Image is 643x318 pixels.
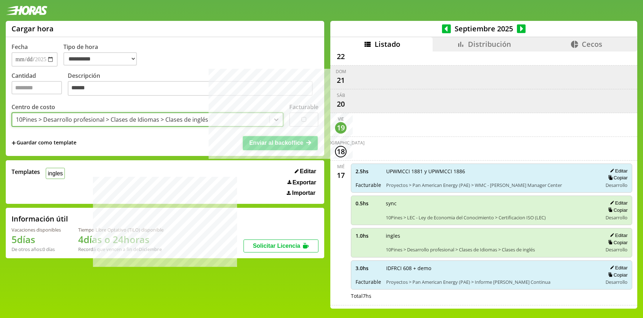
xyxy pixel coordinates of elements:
[46,168,65,179] button: ingles
[12,81,62,94] input: Cantidad
[292,190,316,196] span: Importar
[317,140,365,146] div: [DEMOGRAPHIC_DATA]
[451,24,517,33] span: Septiembre 2025
[16,116,208,124] div: 10Pines > Desarrollo profesional > Clases de Idiomas > Clases de inglés
[356,265,381,272] span: 3.0 hs
[606,207,628,213] button: Copiar
[243,136,318,150] button: Enviar al backoffice
[285,179,318,186] button: Exportar
[12,139,76,147] span: +Guardar como template
[12,227,61,233] div: Vacaciones disponibles
[356,182,381,188] span: Facturable
[335,51,347,62] div: 22
[289,103,318,111] label: Facturable
[386,279,597,285] span: Proyectos > Pan American Energy (PAE) > Informe [PERSON_NAME] Continua
[337,92,345,98] div: sáb
[606,214,628,221] span: Desarrollo
[606,279,628,285] span: Desarrollo
[12,233,61,246] h1: 5 días
[606,246,628,253] span: Desarrollo
[338,116,344,122] div: vie
[68,81,313,96] textarea: Descripción
[12,72,68,98] label: Cantidad
[336,68,346,75] div: dom
[78,246,164,252] div: Recordá que vencen a fin de
[356,278,381,285] span: Facturable
[253,243,300,249] span: Solicitar Licencia
[608,168,628,174] button: Editar
[335,146,347,157] div: 18
[63,43,143,67] label: Tipo de hora
[300,168,316,175] span: Editar
[12,246,61,252] div: De otros años: 0 días
[608,232,628,238] button: Editar
[608,265,628,271] button: Editar
[606,175,628,181] button: Copiar
[12,214,68,224] h2: Información útil
[386,232,597,239] span: ingles
[335,170,347,181] div: 17
[12,168,40,176] span: Templates
[386,246,597,253] span: 10Pines > Desarrollo profesional > Clases de Idiomas > Clases de inglés
[386,214,597,221] span: 10Pines > LEC - Ley de Economia del Conocimiento > Certificacion ISO (LEC)
[249,140,303,146] span: Enviar al backoffice
[335,75,347,86] div: 21
[375,39,400,49] span: Listado
[606,182,628,188] span: Desarrollo
[293,168,318,175] button: Editar
[386,168,597,175] span: UPWMCCI 1881 y UPWMCCI 1886
[293,179,316,186] span: Exportar
[356,200,381,207] span: 0.5 hs
[606,272,628,278] button: Copiar
[386,182,597,188] span: Proyectos > Pan American Energy (PAE) > WMC - [PERSON_NAME] Manager Center
[12,24,54,33] h1: Cargar hora
[12,139,16,147] span: +
[330,51,637,308] div: scrollable content
[582,39,602,49] span: Cecos
[68,72,318,98] label: Descripción
[335,98,347,110] div: 20
[337,164,345,170] div: mié
[63,52,137,66] select: Tipo de hora
[386,265,597,272] span: IDFRCI 608 + demo
[12,43,28,51] label: Fecha
[606,239,628,246] button: Copiar
[468,39,511,49] span: Distribución
[356,168,381,175] span: 2.5 hs
[78,227,164,233] div: Tiempo Libre Optativo (TiLO) disponible
[12,103,55,111] label: Centro de costo
[386,200,597,207] span: sync
[351,292,632,299] div: Total 7 hs
[335,122,347,134] div: 19
[139,246,162,252] b: Diciembre
[244,239,318,252] button: Solicitar Licencia
[356,232,381,239] span: 1.0 hs
[6,6,48,15] img: logotipo
[78,233,164,246] h1: 4 días o 24 horas
[608,200,628,206] button: Editar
